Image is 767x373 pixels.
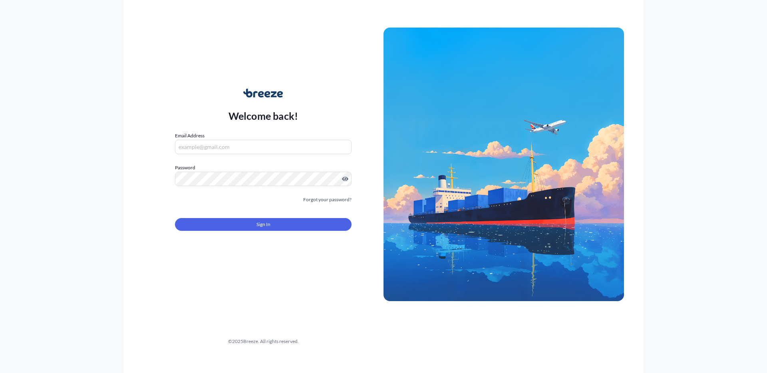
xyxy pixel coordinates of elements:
[175,140,352,154] input: example@gmail.com
[175,218,352,231] button: Sign In
[256,220,270,228] span: Sign In
[229,109,298,122] p: Welcome back!
[175,132,205,140] label: Email Address
[143,337,383,345] div: © 2025 Breeze. All rights reserved.
[175,164,352,172] label: Password
[303,196,352,204] a: Forgot your password?
[342,176,348,182] button: Show password
[383,28,624,301] img: Ship illustration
